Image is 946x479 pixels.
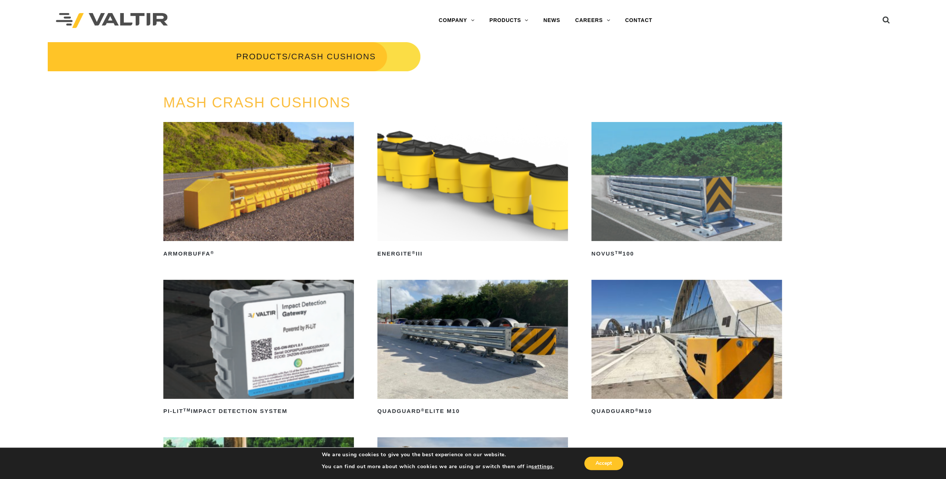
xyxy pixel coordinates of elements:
[482,13,536,28] a: PRODUCTS
[291,52,376,61] span: CRASH CUSHIONS
[163,122,354,260] a: ArmorBuffa®
[635,408,639,412] sup: ®
[431,13,482,28] a: COMPANY
[591,406,782,417] h2: QuadGuard M10
[163,406,354,417] h2: PI-LIT Impact Detection System
[377,406,568,417] h2: QuadGuard Elite M10
[531,463,553,470] button: settings
[163,280,354,417] a: PI-LITTMImpact Detection System
[421,408,425,412] sup: ®
[163,248,354,260] h2: ArmorBuffa
[617,13,660,28] a: CONTACT
[377,122,568,260] a: ENERGITE®III
[56,13,168,28] img: Valtir
[591,122,782,260] a: NOVUSTM100
[591,248,782,260] h2: NOVUS 100
[321,451,554,458] p: We are using cookies to give you the best experience on our website.
[377,280,568,417] a: QuadGuard®Elite M10
[210,250,214,255] sup: ®
[236,52,288,61] a: PRODUCTS
[377,248,568,260] h2: ENERGITE III
[536,13,568,28] a: NEWS
[163,95,351,110] a: MASH CRASH CUSHIONS
[321,463,554,470] p: You can find out more about which cookies we are using or switch them off in .
[591,280,782,417] a: QuadGuard®M10
[584,457,623,470] button: Accept
[615,250,622,255] sup: TM
[183,408,191,412] sup: TM
[568,13,617,28] a: CAREERS
[412,250,415,255] sup: ®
